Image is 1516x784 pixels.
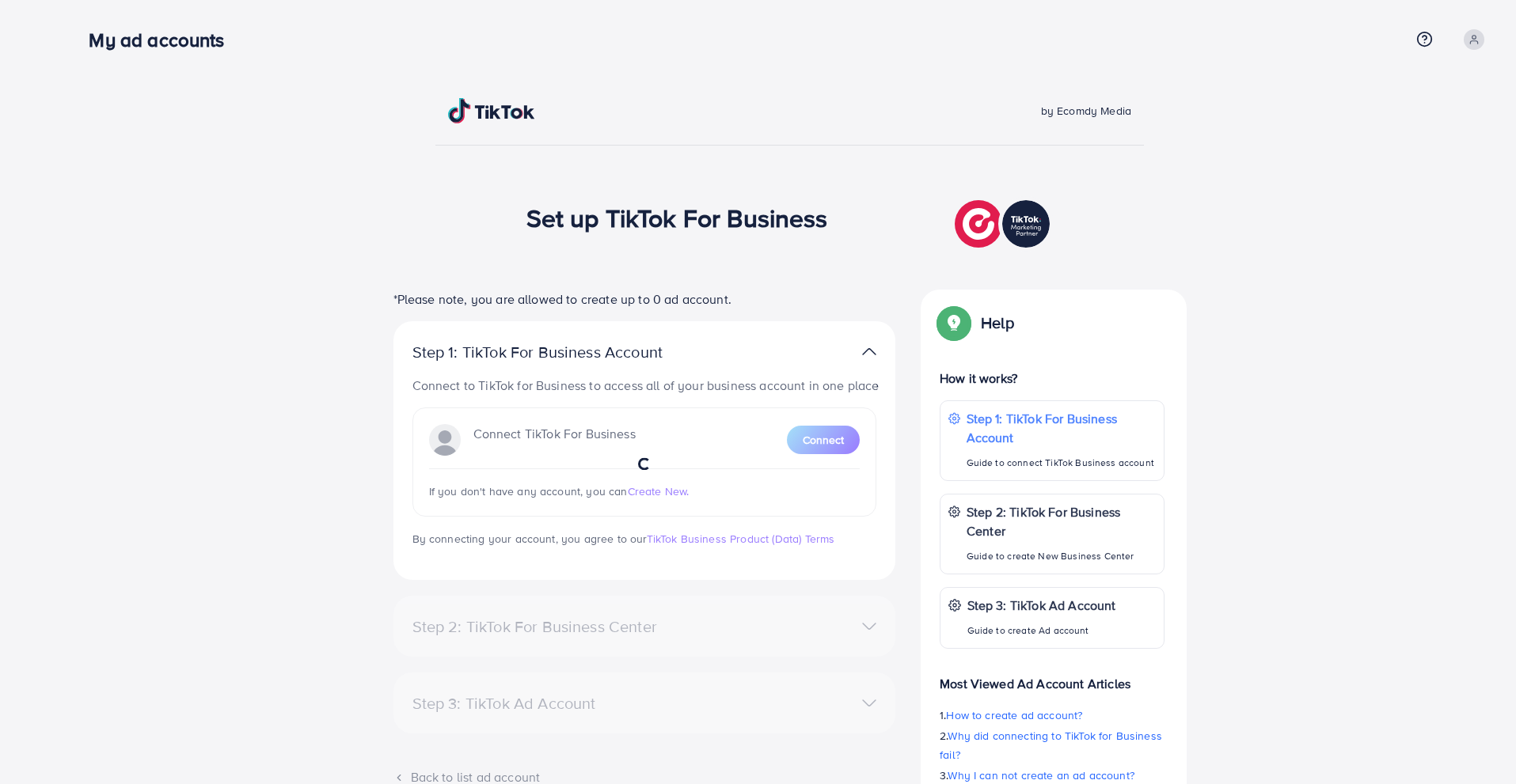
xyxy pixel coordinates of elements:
[940,728,1162,763] span: Why did connecting to TikTok for Business fail?
[1041,103,1131,119] span: by Ecomdy Media
[393,290,895,309] p: *Please note, you are allowed to create up to 0 ad account.
[981,313,1014,332] p: Help
[526,203,828,233] h1: Set up TikTok For Business
[967,621,1116,640] p: Guide to create Ad account
[412,343,713,362] p: Step 1: TikTok For Business Account
[946,707,1082,723] span: How to create ad account?
[940,309,968,337] img: Popup guide
[967,547,1156,566] p: Guide to create New Business Center
[940,726,1165,764] p: 2.
[948,767,1134,783] span: Why I can not create an ad account?
[448,98,535,123] img: TikTok
[862,340,876,363] img: TikTok partner
[967,502,1156,540] p: Step 2: TikTok For Business Center
[940,706,1165,725] p: 1.
[955,196,1054,252] img: TikTok partner
[940,661,1165,693] p: Most Viewed Ad Account Articles
[940,369,1165,388] p: How it works?
[967,453,1156,472] p: Guide to connect TikTok Business account
[967,596,1116,615] p: Step 3: TikTok Ad Account
[967,409,1156,447] p: Step 1: TikTok For Business Account
[89,28,237,51] h3: My ad accounts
